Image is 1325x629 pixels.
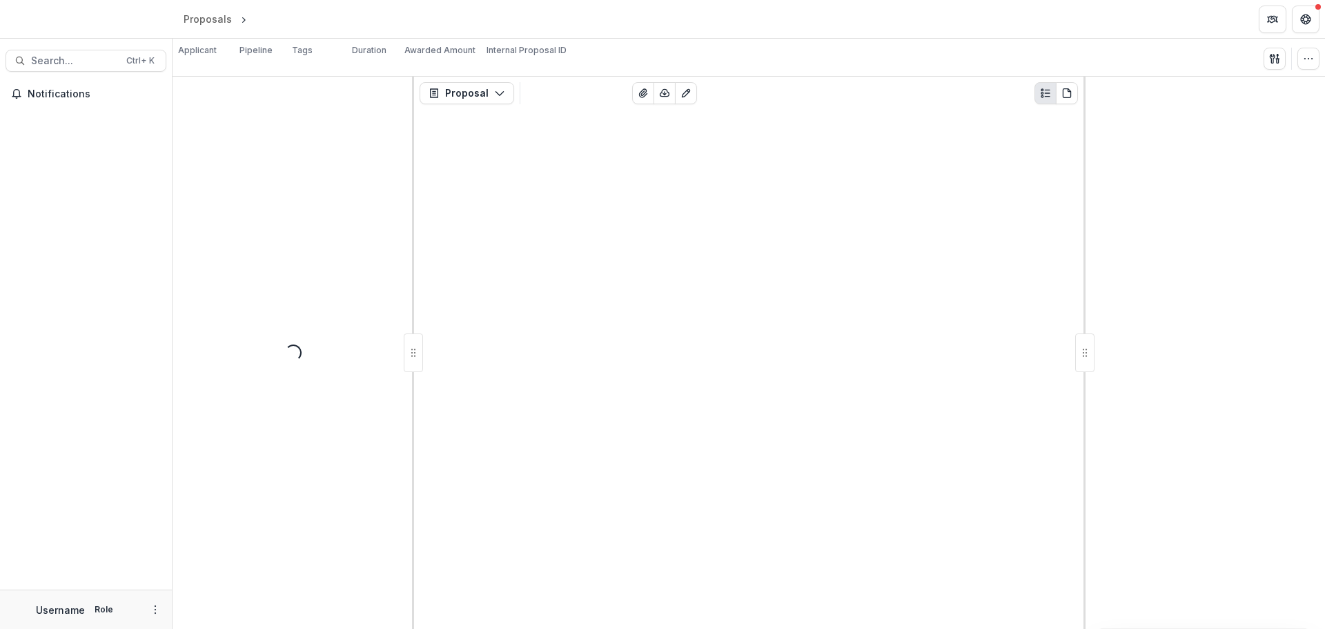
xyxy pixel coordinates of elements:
p: Internal Proposal ID [487,44,567,57]
span: Search... [31,55,118,67]
button: View Attached Files [632,82,654,104]
button: More [147,601,164,618]
button: Notifications [6,83,166,105]
nav: breadcrumb [178,9,308,29]
p: Applicant [178,44,217,57]
button: Search... [6,50,166,72]
button: Proposal [420,82,514,104]
button: PDF view [1056,82,1078,104]
button: Get Help [1292,6,1319,33]
p: Tags [292,44,313,57]
span: Notifications [28,88,161,100]
div: Proposals [184,12,232,26]
button: Edit as form [675,82,697,104]
a: Proposals [178,9,237,29]
p: Duration [352,44,386,57]
p: Username [36,603,85,617]
p: Pipeline [239,44,273,57]
button: Partners [1259,6,1286,33]
p: Awarded Amount [404,44,475,57]
div: Ctrl + K [124,53,157,68]
p: Role [90,603,117,616]
button: Plaintext view [1034,82,1057,104]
